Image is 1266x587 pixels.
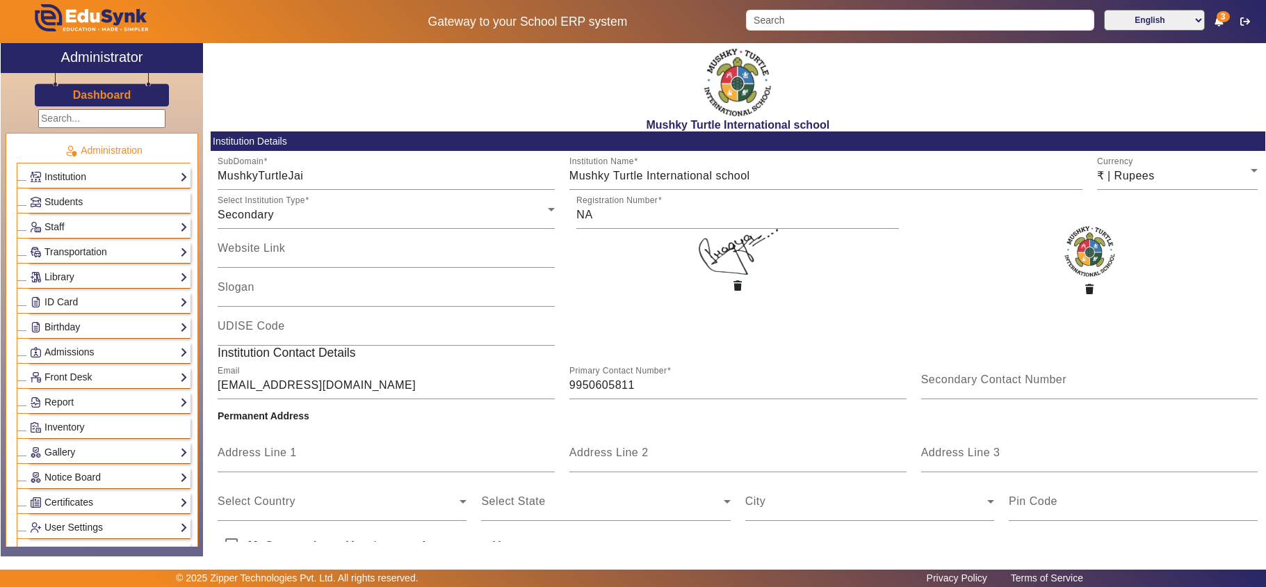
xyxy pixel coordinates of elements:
[30,194,188,210] a: Students
[569,450,907,467] input: Address Line 2
[218,377,555,394] input: Email
[218,284,555,301] input: Slogan
[218,495,295,507] mat-label: Select Country
[745,495,766,507] mat-label: City
[245,539,521,551] label: My Correspondence address is same as the permanent address.
[30,419,188,435] a: Inventory
[218,320,285,332] mat-label: UDISE Code
[61,49,143,65] h2: Administrator
[31,197,41,207] img: Students.png
[1217,11,1230,22] span: 3
[65,145,77,157] img: Administration.png
[921,373,1066,385] mat-label: Secondary Contact Number
[176,571,419,586] p: © 2025 Zipper Technologies Pvt. Ltd. All rights reserved.
[569,377,907,394] input: Primary Contact Number
[44,421,85,433] span: Inventory
[211,346,1265,360] h5: Institution Contact Details
[921,450,1258,467] input: Address Line 3
[1009,499,1258,515] input: Pin Code
[569,367,667,376] mat-label: Primary Contact Number
[44,196,83,207] span: Students
[703,47,772,118] img: f2cfa3ea-8c3d-4776-b57d-4b8cb03411bc
[569,157,634,166] mat-label: Institution Name
[921,447,1000,458] mat-label: Address Line 3
[38,109,165,128] input: Search...
[1097,157,1133,166] mat-label: Currency
[73,88,131,102] h3: Dashboard
[72,88,132,102] a: Dashboard
[218,281,254,293] mat-label: Slogan
[31,422,41,433] img: Inventory.png
[218,157,263,166] mat-label: SubDomain
[218,450,555,467] input: Address Line 1
[696,229,779,275] img: 2f51b430-3685-4b86-bee5-1fea0b2ceaf8
[1097,170,1155,182] span: ₹ | Rupees
[218,242,285,254] mat-label: Website Link
[218,246,555,262] input: Website Link
[1009,495,1057,507] mat-label: Pin Code
[569,168,1082,184] input: Institution Name
[218,196,305,205] mat-label: Select Institution Type
[569,447,649,458] mat-label: Address Line 2
[218,323,555,340] input: UDISE Code
[576,196,658,205] mat-label: Registration Number
[17,143,190,158] p: Administration
[218,168,555,184] input: SubDomain
[218,410,309,421] b: Permanent Address
[211,131,1265,151] mat-card-header: Institution Details
[1064,225,1116,278] img: f2cfa3ea-8c3d-4776-b57d-4b8cb03411bc
[481,495,545,507] mat-label: Select State
[218,447,297,458] mat-label: Address Line 1
[211,118,1265,131] h2: Mushky Turtle International school
[920,569,994,587] a: Privacy Policy
[324,15,731,29] h5: Gateway to your School ERP system
[921,377,1258,394] input: Secondary Contact Number
[1,43,203,73] a: Administrator
[218,209,274,220] span: Secondary
[746,10,1094,31] input: Search
[218,367,240,376] mat-label: Email
[576,207,899,223] input: Registration Number
[1004,569,1090,587] a: Terms of Service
